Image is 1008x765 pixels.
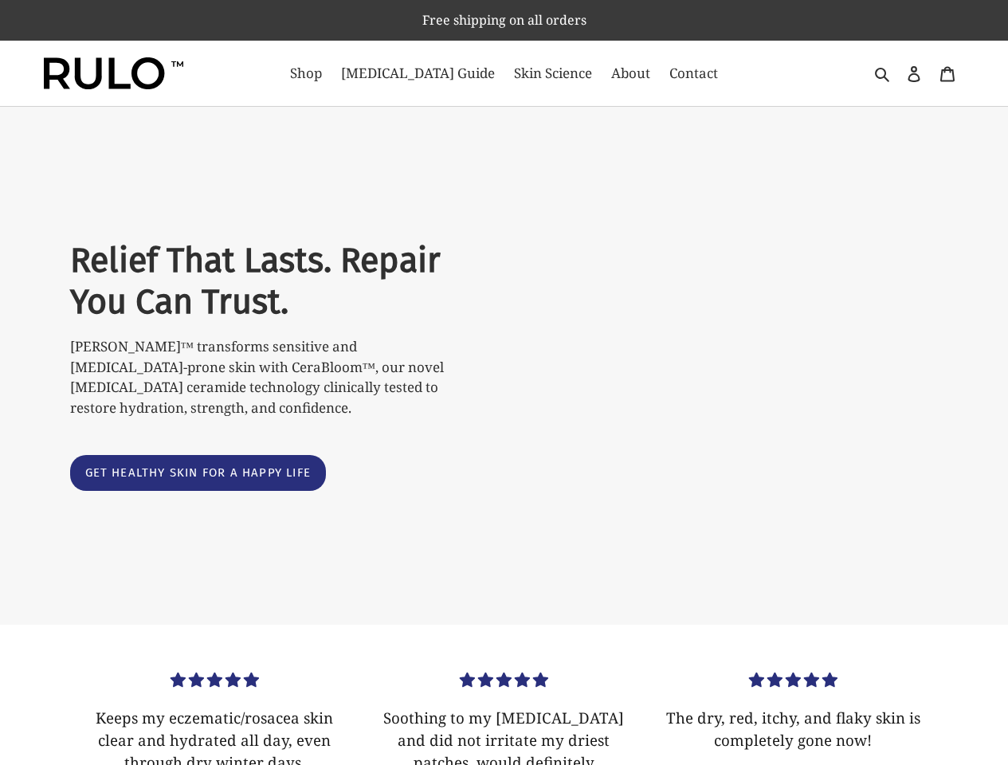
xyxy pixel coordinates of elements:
[70,336,477,418] p: [PERSON_NAME]™ transforms sensitive and [MEDICAL_DATA]-prone skin with CeraBloom™, our novel [MED...
[70,455,327,491] a: Get healthy skin for a happy life: Catalog
[514,64,592,83] span: Skin Science
[661,61,726,86] a: Contact
[749,669,837,689] span: 5.00 stars
[171,669,259,689] span: 5.00 stars
[341,64,495,83] span: [MEDICAL_DATA] Guide
[506,61,600,86] a: Skin Science
[2,2,1006,38] p: Free shipping on all orders
[603,61,658,86] a: About
[282,61,330,86] a: Shop
[611,64,650,83] span: About
[44,57,183,89] img: Rulo™ Skin
[70,240,477,322] h2: Relief That Lasts. Repair You Can Trust.
[333,61,503,86] a: [MEDICAL_DATA] Guide
[669,64,718,83] span: Contact
[661,707,926,751] p: The dry, red, itchy, and flaky skin is completely gone now!
[290,64,322,83] span: Shop
[460,669,548,689] span: 5.00 stars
